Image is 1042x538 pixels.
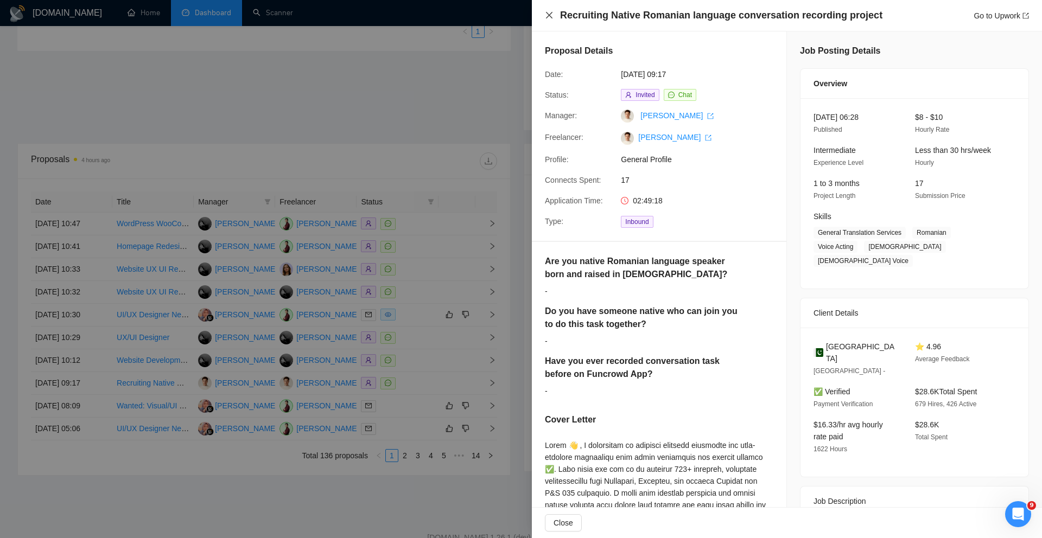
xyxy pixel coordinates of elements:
span: Invited [636,91,655,99]
span: Experience Level [814,159,863,166]
span: Hourly [915,159,934,166]
h5: Do you have someone native who can join you to do this task together? [545,305,739,331]
span: Chat [678,91,692,99]
span: Manager: [545,111,577,120]
span: Hourly Rate [915,126,949,133]
span: export [707,113,714,119]
span: 9 [1027,501,1036,510]
span: 02:49:18 [633,196,663,205]
div: - [545,285,773,297]
span: $8 - $10 [915,113,943,121]
span: Inbound [621,216,653,228]
span: [GEOGRAPHIC_DATA] - [814,367,885,375]
span: Profile: [545,155,569,164]
div: - [545,335,773,347]
span: ✅ Verified [814,387,850,396]
h5: Are you native Romanian language speaker born and raised in [DEMOGRAPHIC_DATA]? [545,255,739,281]
a: Go to Upworkexport [974,11,1029,20]
span: Payment Verification [814,400,873,408]
span: [DEMOGRAPHIC_DATA] [864,241,945,253]
span: Overview [814,78,847,89]
span: export [705,134,711,141]
span: Status: [545,91,569,99]
span: General Profile [621,153,784,165]
span: Less than 30 hrs/week [915,146,991,155]
span: clock-circle [621,197,628,204]
span: Voice Acting [814,241,857,253]
span: [DEMOGRAPHIC_DATA] Voice [814,255,913,267]
div: - [545,385,773,397]
h5: Cover Letter [545,413,596,426]
span: Average Feedback [915,355,970,363]
span: Project Length [814,192,855,200]
span: $28.6K Total Spent [915,387,977,396]
span: Published [814,126,842,133]
span: 1622 Hours [814,445,847,453]
span: 17 [915,179,924,188]
button: Close [545,11,554,20]
span: message [668,92,675,98]
span: export [1022,12,1029,19]
img: c1RI6iU20YAkOucBoO3H7OKmjIx8WGUn2QSZ1TbRe-ptAWrCai9oas3cqoV3vDmze3 [621,132,634,145]
span: close [545,11,554,20]
img: 🇵🇰 [814,347,823,358]
span: [GEOGRAPHIC_DATA] [826,341,898,364]
iframe: Intercom live chat [1005,501,1031,527]
span: Submission Price [915,192,965,200]
span: [DATE] 09:17 [621,68,784,80]
span: 679 Hires, 426 Active [915,400,976,408]
span: Skills [814,212,831,221]
h5: Have you ever recorded conversation task before on Funcrowd App? [545,355,739,381]
a: [PERSON_NAME] export [640,111,714,120]
div: Client Details [814,298,1015,328]
span: 1 to 3 months [814,179,860,188]
h5: Proposal Details [545,44,613,57]
span: $28.6K [915,420,939,429]
span: ⭐ 4.96 [915,342,941,351]
button: Close [545,514,582,531]
span: Intermediate [814,146,856,155]
span: Total Spent [915,433,948,441]
span: Type: [545,217,563,226]
span: Application Time: [545,196,603,205]
div: Job Description [814,486,1015,516]
span: General Translation Services [814,227,906,239]
span: Romanian [912,227,951,239]
h4: Recruiting Native Romanian language conversation recording project [560,9,882,22]
span: [DATE] 06:28 [814,113,859,121]
span: 17 [621,174,784,186]
span: Freelancer: [545,133,583,142]
span: user-add [625,92,632,98]
a: [PERSON_NAME] export [638,133,711,142]
h5: Job Posting Details [800,44,880,57]
span: Connects Spent: [545,176,601,184]
span: Date: [545,70,563,79]
span: Close [554,517,573,529]
span: $16.33/hr avg hourly rate paid [814,420,883,441]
